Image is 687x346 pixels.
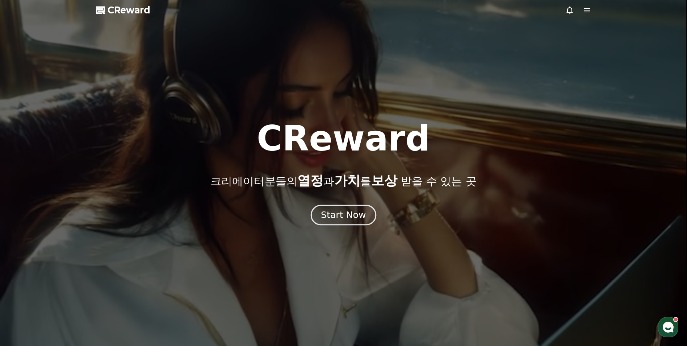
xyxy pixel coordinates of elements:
button: Start Now [311,205,376,226]
span: 가치 [334,173,360,188]
span: 보상 [371,173,397,188]
span: 설정 [112,241,121,247]
p: 크리에이터분들의 과 를 받을 수 있는 곳 [210,173,476,188]
a: CReward [96,4,150,16]
span: 열정 [297,173,323,188]
a: 설정 [93,230,139,248]
span: 대화 [66,241,75,247]
h1: CReward [257,121,430,156]
div: Start Now [321,209,366,221]
a: 홈 [2,230,48,248]
a: 대화 [48,230,93,248]
span: 홈 [23,241,27,247]
span: CReward [108,4,150,16]
a: Start Now [312,213,375,219]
